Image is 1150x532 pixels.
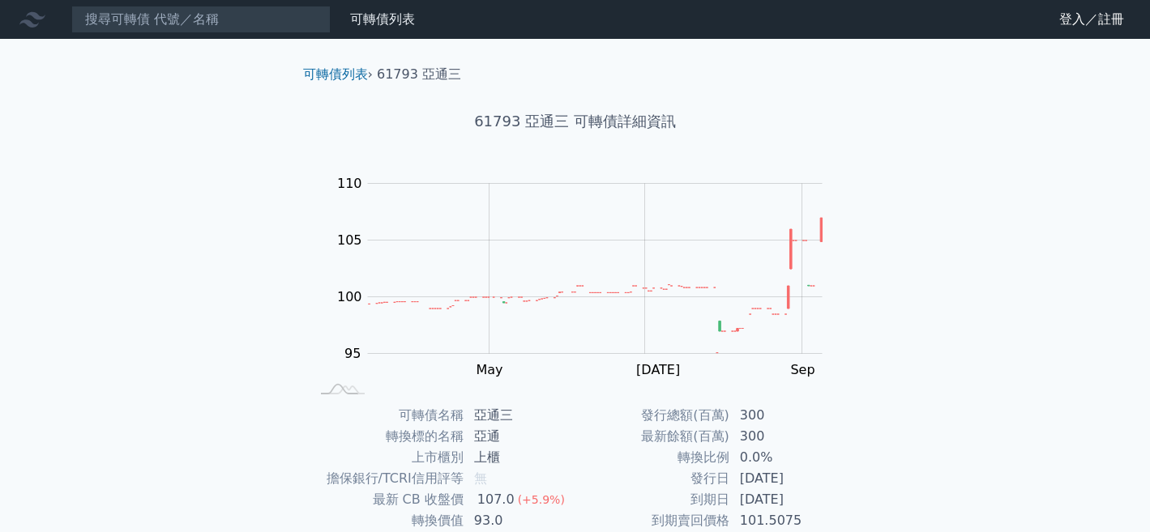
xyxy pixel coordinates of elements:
[310,468,464,489] td: 擔保銀行/TCRI信用評等
[730,426,841,447] td: 300
[518,493,565,506] span: (+5.9%)
[344,346,361,361] tspan: 95
[310,447,464,468] td: 上市櫃別
[636,362,680,377] tspan: [DATE]
[310,510,464,531] td: 轉換價值
[730,489,841,510] td: [DATE]
[310,489,464,510] td: 最新 CB 收盤價
[71,6,331,33] input: 搜尋可轉債 代號／名稱
[575,468,730,489] td: 發行日
[730,468,841,489] td: [DATE]
[575,405,730,426] td: 發行總額(百萬)
[474,490,518,509] div: 107.0
[476,362,502,377] tspan: May
[337,289,362,304] tspan: 100
[575,510,730,531] td: 到期賣回價格
[310,426,464,447] td: 轉換標的名稱
[310,405,464,426] td: 可轉債名稱
[474,470,487,486] span: 無
[464,405,575,426] td: 亞通三
[464,447,575,468] td: 上櫃
[790,362,814,377] tspan: Sep
[350,11,415,27] a: 可轉債列表
[575,426,730,447] td: 最新餘額(百萬)
[303,66,368,82] a: 可轉債列表
[337,232,362,248] tspan: 105
[730,510,841,531] td: 101.5075
[327,176,846,377] g: Chart
[575,447,730,468] td: 轉換比例
[1046,6,1137,32] a: 登入／註冊
[368,218,822,353] g: Series
[464,510,575,531] td: 93.0
[575,489,730,510] td: 到期日
[464,426,575,447] td: 亞通
[730,447,841,468] td: 0.0%
[290,110,861,133] h1: 61793 亞通三 可轉債詳細資訊
[377,65,461,84] li: 61793 亞通三
[730,405,841,426] td: 300
[303,65,373,84] li: ›
[337,176,362,191] tspan: 110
